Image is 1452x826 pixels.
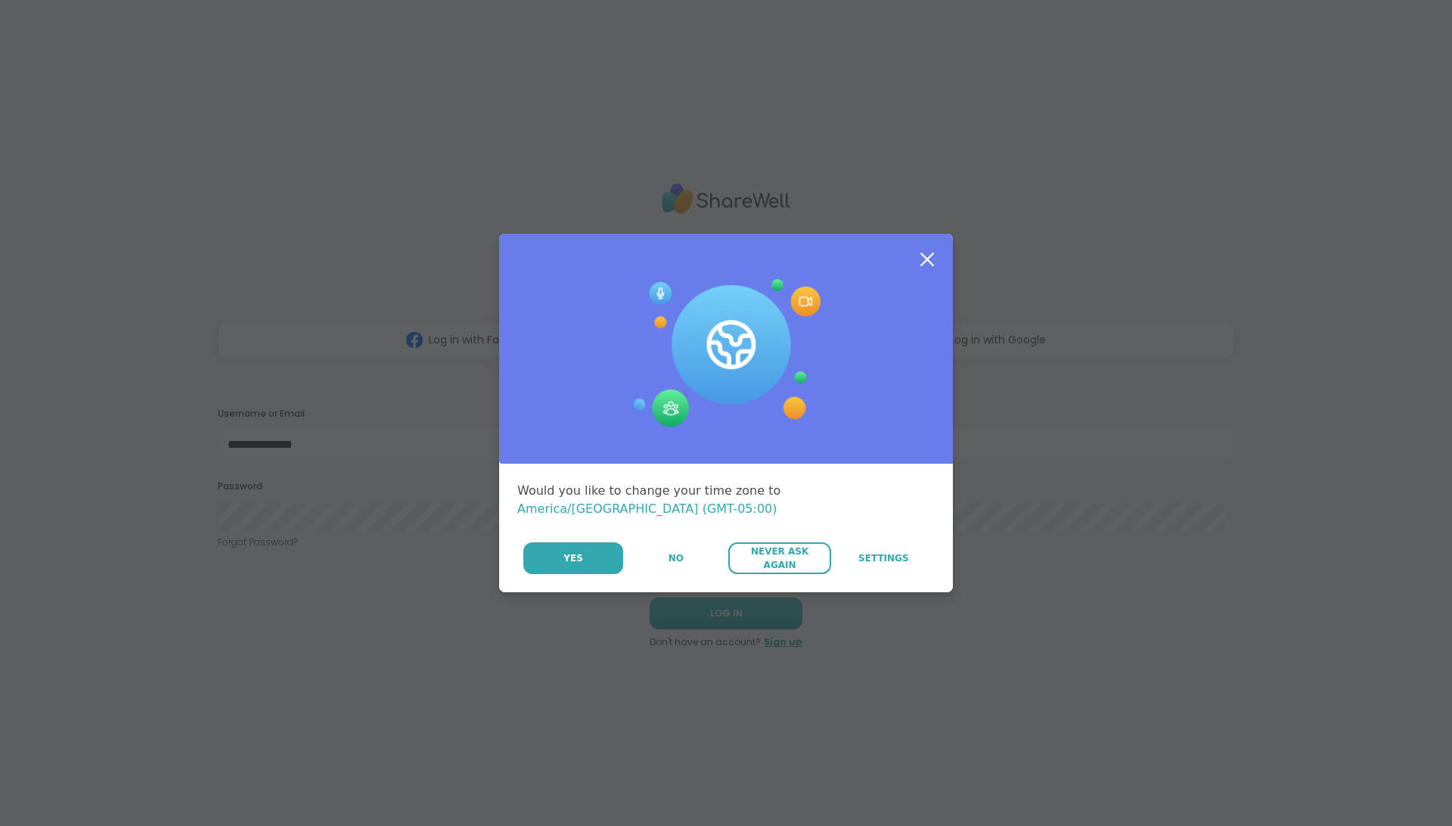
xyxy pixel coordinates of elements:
[517,482,935,518] div: Would you like to change your time zone to
[858,551,909,565] span: Settings
[563,551,583,565] span: Yes
[736,545,823,572] span: Never Ask Again
[523,542,623,574] button: Yes
[728,542,830,574] button: Never Ask Again
[833,542,935,574] a: Settings
[625,542,727,574] button: No
[517,501,777,516] span: America/[GEOGRAPHIC_DATA] (GMT-05:00)
[631,279,821,427] img: Session Experience
[669,551,684,565] span: No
